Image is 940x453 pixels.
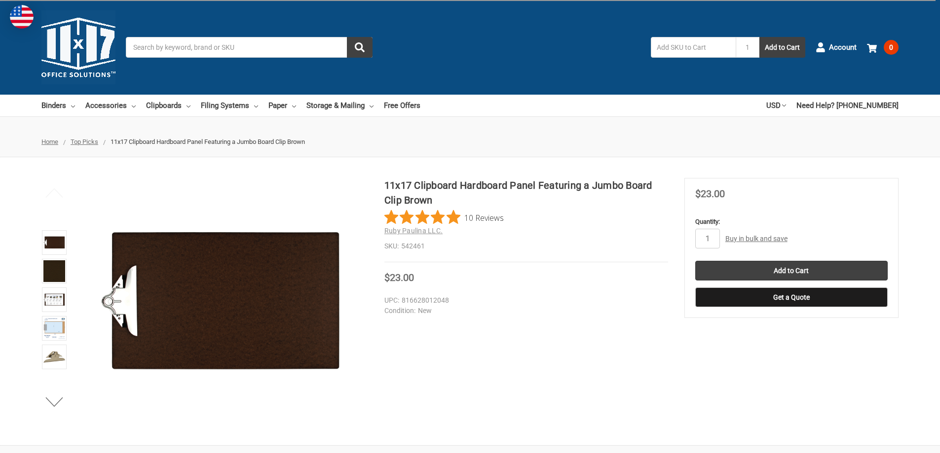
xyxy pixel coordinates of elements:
input: Add to Cart [695,261,888,280]
span: 0 [884,40,899,55]
span: $23.00 [384,272,414,283]
span: 10 Reviews [464,210,504,225]
img: 11x17 Clipboard Hardboard Panel Featuring a Jumbo Board Clip Brown [43,232,65,253]
dt: SKU: [384,241,399,251]
a: Top Picks [71,138,98,145]
span: $23.00 [695,188,725,200]
input: Add SKU to Cart [651,37,736,58]
button: Get a Quote [695,287,888,307]
img: 11x17 Clipboard Hardboard Panel Featuring a Jumbo Board Clip Brown [43,346,65,368]
button: Add to Cart [759,37,805,58]
a: Filing Systems [201,95,258,116]
img: 11x17.com [41,10,115,84]
dd: New [384,306,664,316]
img: 11x17 Clipboard (542110) [43,289,65,311]
span: 11x17 Clipboard Hardboard Panel Featuring a Jumbo Board Clip Brown [111,138,305,145]
img: 11x17 Clipboard Hardboard Panel Featuring a Jumbo Board Clip Brown [43,317,65,339]
input: Search by keyword, brand or SKU [126,37,373,58]
img: 11x17 Clipboard Hardboard Panel Featuring a Jumbo Board Clip Brown [43,260,65,282]
dd: 542461 [384,241,668,251]
dt: UPC: [384,295,399,306]
span: Account [829,42,857,53]
img: 11x17 Clipboard Hardboard Panel Featuring a Jumbo Board Clip Brown [98,178,345,424]
dt: Condition: [384,306,415,316]
a: Need Help? [PHONE_NUMBER] [796,95,899,116]
a: Clipboards [146,95,190,116]
a: Account [816,35,857,60]
a: Storage & Mailing [306,95,374,116]
a: 0 [867,35,899,60]
button: Rated 4.8 out of 5 stars from 10 reviews. Jump to reviews. [384,210,504,225]
a: USD [766,95,786,116]
dd: 816628012048 [384,295,664,306]
img: duty and tax information for United States [10,5,34,29]
button: Previous [39,183,70,203]
a: Paper [268,95,296,116]
label: Quantity: [695,217,888,227]
button: Next [39,392,70,412]
a: Ruby Paulina LLC. [384,227,443,235]
a: Buy in bulk and save [725,235,788,243]
a: Binders [41,95,75,116]
h1: 11x17 Clipboard Hardboard Panel Featuring a Jumbo Board Clip Brown [384,178,668,208]
a: Free Offers [384,95,420,116]
a: Accessories [85,95,136,116]
a: Home [41,138,58,145]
